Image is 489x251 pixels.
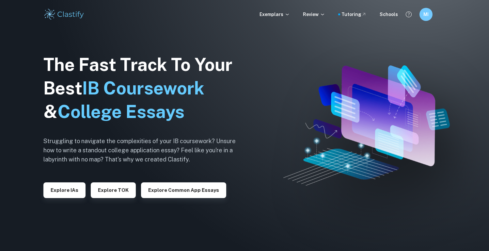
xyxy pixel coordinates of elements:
a: Explore Common App essays [141,187,226,193]
button: Explore Common App essays [141,182,226,198]
button: Help and Feedback [403,9,414,20]
p: Exemplars [260,11,290,18]
button: Explore IAs [43,182,86,198]
button: Explore TOK [91,182,136,198]
h6: Struggling to navigate the complexities of your IB coursework? Unsure how to write a standout col... [43,137,246,164]
span: IB Coursework [82,78,204,98]
img: Clastify hero [283,65,450,186]
h6: MI [422,11,430,18]
a: Schools [380,11,398,18]
a: Explore IAs [43,187,86,193]
a: Tutoring [341,11,367,18]
p: Review [303,11,325,18]
span: College Essays [57,101,184,122]
h1: The Fast Track To Your Best & [43,53,246,124]
button: MI [419,8,433,21]
img: Clastify logo [43,8,85,21]
a: Explore TOK [91,187,136,193]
